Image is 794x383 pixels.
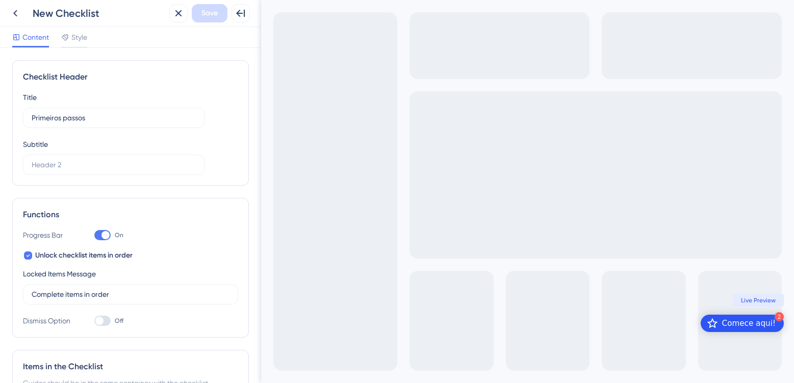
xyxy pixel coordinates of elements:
span: Live Preview [480,296,515,304]
input: Type the value [32,289,229,300]
div: Progress Bar [23,229,74,241]
span: Save [201,7,218,19]
span: Style [71,31,87,43]
div: Dismiss Option [23,315,74,327]
div: Open Comece aqui! checklist, remaining modules: 2 [440,315,523,332]
div: Items in the Checklist [23,361,238,373]
div: New Checklist [33,6,165,20]
input: Header 1 [32,112,196,123]
span: On [115,231,123,239]
div: Subtitle [23,138,48,150]
div: Locked Items Message [23,268,96,280]
div: Functions [23,209,238,221]
button: Save [192,4,227,22]
span: Content [22,31,49,43]
span: Unlock checklist items in order [35,249,133,262]
div: Comece aqui! [461,318,515,328]
div: Title [23,91,37,104]
span: Off [115,317,123,325]
input: Header 2 [32,159,196,170]
div: Checklist Header [23,71,238,83]
div: 2 [514,312,523,321]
